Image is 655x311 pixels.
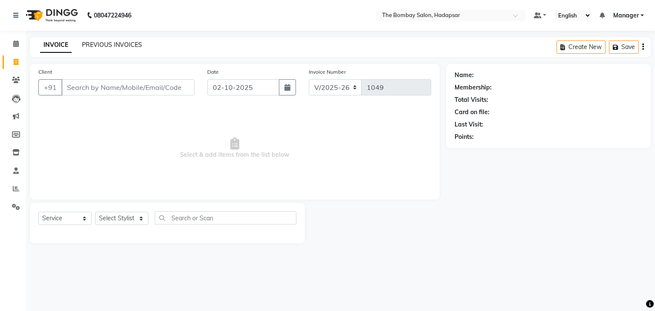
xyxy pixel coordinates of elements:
[455,71,474,80] div: Name:
[61,79,194,95] input: Search by Name/Mobile/Email/Code
[455,83,492,92] div: Membership:
[455,108,490,117] div: Card on file:
[455,120,483,129] div: Last Visit:
[38,106,431,191] span: Select & add items from the list below
[38,79,62,95] button: +91
[207,68,219,76] label: Date
[455,95,488,104] div: Total Visits:
[22,3,80,27] img: logo
[556,40,606,54] button: Create New
[613,11,639,20] span: Manager
[82,41,142,49] a: PREVIOUS INVOICES
[455,132,474,141] div: Points:
[40,37,72,53] a: INVOICE
[94,3,131,27] b: 08047224946
[609,40,639,54] button: Save
[309,68,346,76] label: Invoice Number
[38,68,52,76] label: Client
[155,211,296,225] input: Search or Scan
